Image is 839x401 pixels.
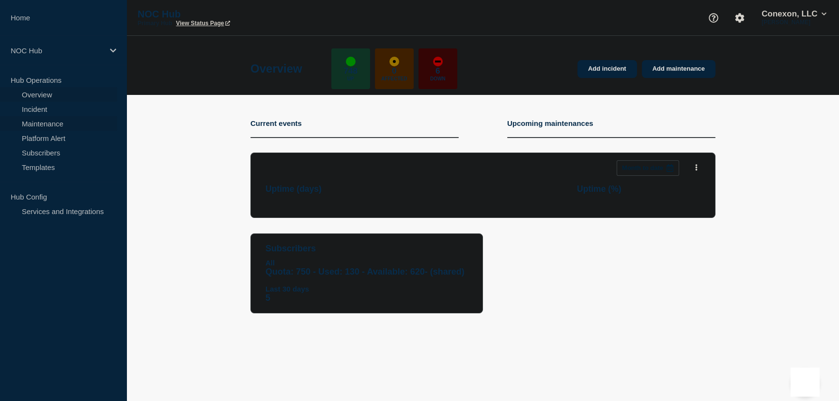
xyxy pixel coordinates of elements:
button: Conexon, LLC [760,9,828,19]
button: Account settings [730,8,750,28]
a: Add incident [577,60,637,78]
p: 748 [344,66,357,76]
p: 0 [392,66,396,76]
div: down [433,57,443,66]
a: View Status Page [176,20,230,27]
p: 5 [265,293,468,303]
a: Add maintenance [642,60,715,78]
h3: Uptime ( % ) [577,184,700,194]
p: Month to date [622,164,663,171]
p: Last 30 days [265,285,468,293]
h1: Overview [250,62,302,76]
h4: subscribers [265,244,468,254]
h4: Upcoming maintenances [507,119,593,127]
p: All [265,259,468,267]
p: NOC Hub [138,9,331,20]
p: 6 [435,66,440,76]
button: Month to date [617,160,679,176]
p: Affected [381,76,407,81]
p: NOC Hub [11,46,104,55]
h4: Current events [250,119,302,127]
p: Up [347,76,354,81]
iframe: Help Scout Beacon - Open [791,368,820,397]
h3: Uptime ( days ) [265,184,389,194]
p: Down [430,76,446,81]
button: Support [703,8,724,28]
span: Quota: 750 - Used: 130 - Available: 620 - (shared) [265,267,465,277]
div: affected [389,57,399,66]
p: Primary Hub [138,20,172,27]
p: [PERSON_NAME] [760,19,828,26]
div: up [346,57,356,66]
